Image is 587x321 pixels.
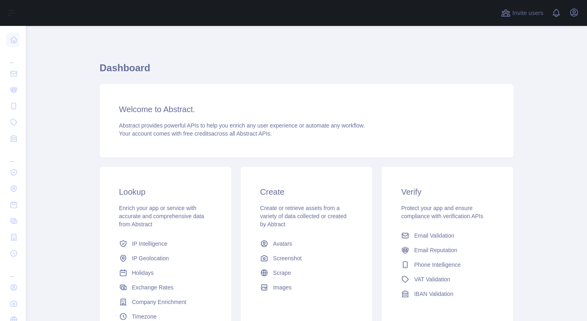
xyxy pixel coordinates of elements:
[6,147,19,164] div: ...
[257,280,356,295] a: Images
[116,251,215,266] a: IP Geolocation
[414,246,457,254] span: Email Reputation
[273,240,292,248] span: Avatars
[414,275,450,283] span: VAT Validation
[132,254,169,262] span: IP Geolocation
[132,298,187,306] span: Company Enrichment
[119,186,212,198] h3: Lookup
[116,236,215,251] a: IP Intelligence
[100,62,513,81] h1: Dashboard
[6,262,19,278] div: ...
[132,283,174,291] span: Exchange Rates
[132,269,154,277] span: Holidays
[398,257,497,272] a: Phone Intelligence
[414,261,461,269] span: Phone Intelligence
[116,266,215,280] a: Holidays
[183,130,211,137] span: free credits
[401,186,494,198] h3: Verify
[257,266,356,280] a: Scrape
[512,9,543,18] span: Invite users
[116,280,215,295] a: Exchange Rates
[398,228,497,243] a: Email Validation
[273,283,292,291] span: Images
[119,130,272,137] span: Your account comes with across all Abstract APIs.
[116,295,215,309] a: Company Enrichment
[273,254,302,262] span: Screenshot
[257,236,356,251] a: Avatars
[119,205,204,227] span: Enrich your app or service with accurate and comprehensive data from Abstract
[414,232,454,240] span: Email Validation
[132,240,168,248] span: IP Intelligence
[398,272,497,287] a: VAT Validation
[273,269,291,277] span: Scrape
[119,122,365,129] span: Abstract provides powerful APIs to help you enrich any user experience or automate any workflow.
[414,290,453,298] span: IBAN Validation
[398,287,497,301] a: IBAN Validation
[401,205,483,219] span: Protect your app and ensure compliance with verification APIs
[6,49,19,65] div: ...
[257,251,356,266] a: Screenshot
[398,243,497,257] a: Email Reputation
[260,186,353,198] h3: Create
[499,6,545,19] button: Invite users
[260,205,347,227] span: Create or retrieve assets from a variety of data collected or created by Abtract
[119,104,494,115] h3: Welcome to Abstract.
[132,312,157,321] span: Timezone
